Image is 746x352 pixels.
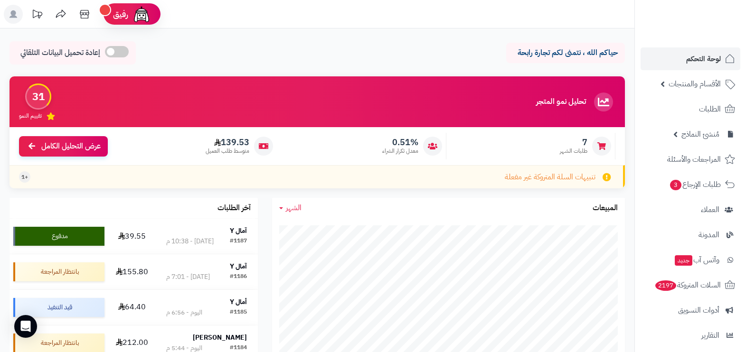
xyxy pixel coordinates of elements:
a: لوحة التحكم [641,47,740,70]
div: [DATE] - 7:01 م [166,272,210,282]
strong: [PERSON_NAME] [193,333,247,343]
span: إعادة تحميل البيانات التلقائي [20,47,100,58]
strong: آمال Y [230,261,247,271]
a: عرض التحليل الكامل [19,136,108,157]
td: 64.40 [108,290,155,325]
span: أدوات التسويق [678,304,719,317]
a: تحديثات المنصة [25,5,49,26]
span: وآتس آب [674,253,719,267]
span: 3 [670,180,681,190]
h3: تحليل نمو المتجر [536,98,586,106]
span: لوحة التحكم [686,52,721,65]
span: السلات المتروكة [654,278,721,292]
span: طلبات الشهر [560,147,587,155]
td: 155.80 [108,254,155,289]
div: #1185 [230,308,247,317]
div: [DATE] - 10:38 م [166,237,214,246]
h3: آخر الطلبات [217,204,251,213]
span: +1 [21,173,28,181]
a: المراجعات والأسئلة [641,148,740,171]
div: #1186 [230,272,247,282]
span: 7 [560,137,587,148]
a: أدوات التسويق [641,299,740,322]
a: العملاء [641,198,740,221]
strong: آمال Y [230,226,247,236]
div: قيد التنفيذ [13,298,104,317]
div: مدفوع [13,227,104,246]
div: بانتظار المراجعة [13,262,104,281]
span: مُنشئ النماذج [681,128,719,141]
img: logo-2.png [681,27,737,46]
a: طلبات الإرجاع3 [641,173,740,196]
p: حياكم الله ، نتمنى لكم تجارة رابحة [513,47,618,58]
span: العملاء [701,203,719,216]
a: الشهر [279,203,302,213]
td: 39.55 [108,219,155,254]
div: #1187 [230,237,247,246]
img: ai-face.png [132,5,151,24]
span: معدل تكرار الشراء [382,147,418,155]
span: الطلبات [699,102,721,116]
span: التقارير [701,329,719,342]
a: التقارير [641,324,740,347]
span: متوسط طلب العميل [206,147,249,155]
span: الأقسام والمنتجات [669,77,721,91]
span: المدونة [699,228,719,241]
a: المدونة [641,223,740,246]
h3: المبيعات [593,204,618,213]
a: السلات المتروكة2197 [641,274,740,296]
span: طلبات الإرجاع [669,178,721,191]
div: اليوم - 6:56 م [166,308,202,317]
span: جديد [675,255,692,266]
span: رفيق [113,9,128,20]
strong: أمال Y [230,297,247,307]
span: تنبيهات السلة المتروكة غير مفعلة [505,172,595,183]
span: المراجعات والأسئلة [667,153,721,166]
span: الشهر [286,202,302,213]
div: Open Intercom Messenger [14,315,37,338]
span: تقييم النمو [19,112,42,120]
span: 0.51% [382,137,418,148]
a: الطلبات [641,98,740,120]
span: 139.53 [206,137,249,148]
a: وآتس آبجديد [641,249,740,271]
span: 2197 [655,280,676,291]
span: عرض التحليل الكامل [41,141,101,152]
